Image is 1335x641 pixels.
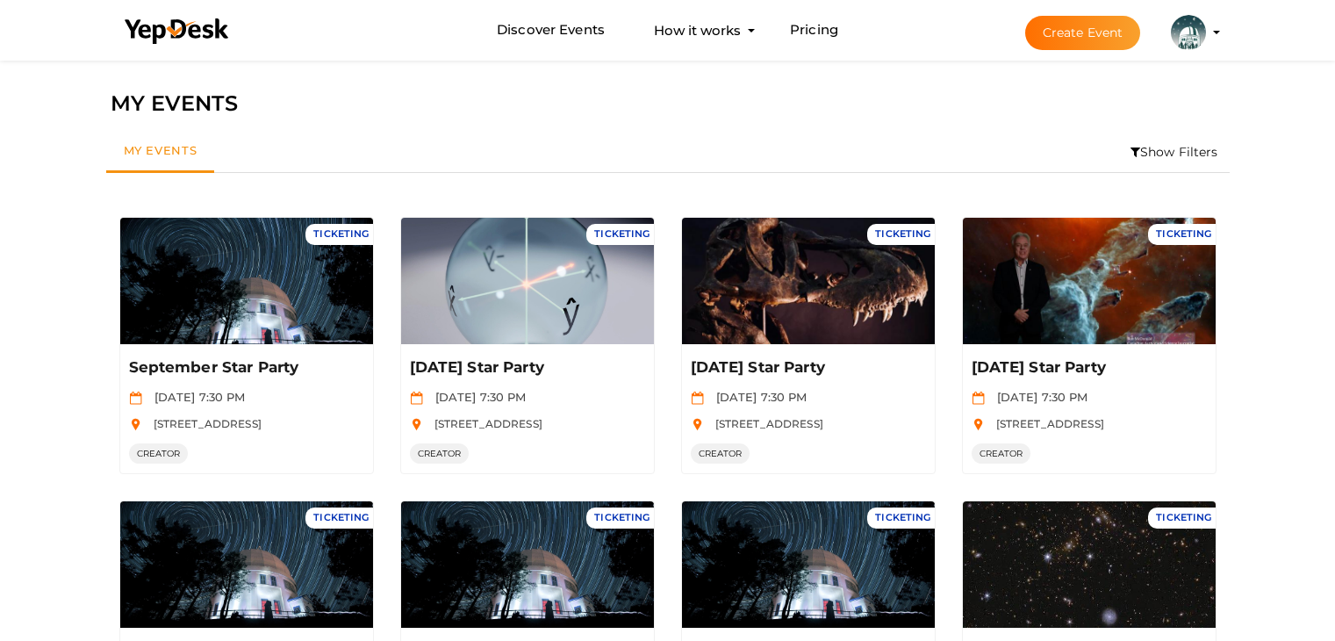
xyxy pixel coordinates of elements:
img: calendar.svg [129,392,142,405]
img: location.svg [410,418,423,431]
div: MY EVENTS [111,87,1225,120]
img: location.svg [691,418,704,431]
img: calendar.svg [691,392,704,405]
span: My Events [124,143,197,157]
img: location.svg [129,418,142,431]
p: [DATE] Star Party [972,357,1202,378]
img: calendar.svg [410,392,423,405]
p: [DATE] Star Party [691,357,922,378]
img: location.svg [972,418,985,431]
p: September Star Party [129,357,360,378]
span: [STREET_ADDRESS] [426,417,542,430]
span: [DATE] 7:30 PM [146,390,246,404]
span: CREATOR [410,443,470,464]
span: [DATE] 7:30 PM [707,390,807,404]
button: How it works [649,14,746,47]
span: CREATOR [691,443,750,464]
span: CREATOR [129,443,189,464]
img: calendar.svg [972,392,985,405]
button: Create Event [1025,16,1141,50]
span: [STREET_ADDRESS] [987,417,1104,430]
span: [STREET_ADDRESS] [145,417,262,430]
span: [STREET_ADDRESS] [707,417,823,430]
span: [DATE] 7:30 PM [427,390,527,404]
span: [DATE] 7:30 PM [988,390,1088,404]
p: [DATE] Star Party [410,357,641,378]
li: Show Filters [1119,132,1230,172]
img: KH323LD6_small.jpeg [1171,15,1206,50]
span: CREATOR [972,443,1031,464]
a: Pricing [790,14,838,47]
a: Discover Events [497,14,605,47]
a: My Events [106,132,215,173]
